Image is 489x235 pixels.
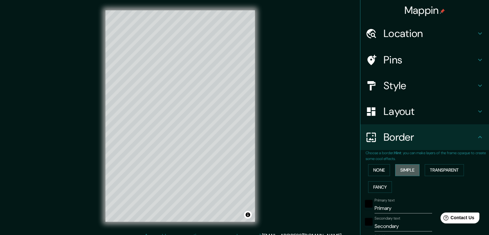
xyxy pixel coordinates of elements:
[384,131,476,144] h4: Border
[384,79,476,92] h4: Style
[366,150,489,162] p: Choose a border. : you can make layers of the frame opaque to create some cool effects.
[440,9,445,14] img: pin-icon.png
[432,210,482,228] iframe: Help widget launcher
[360,21,489,46] div: Location
[368,164,390,176] button: None
[384,53,476,66] h4: Pins
[365,200,373,208] button: black
[375,216,400,221] label: Secondary text
[384,105,476,118] h4: Layout
[425,164,464,176] button: Transparent
[404,4,445,17] h4: Mappin
[360,124,489,150] div: Border
[384,27,476,40] h4: Location
[360,47,489,73] div: Pins
[394,150,401,155] b: Hint
[244,211,252,219] button: Toggle attribution
[395,164,420,176] button: Simple
[360,73,489,99] div: Style
[368,181,392,193] button: Fancy
[365,218,373,226] button: black
[375,198,394,203] label: Primary text
[360,99,489,124] div: Layout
